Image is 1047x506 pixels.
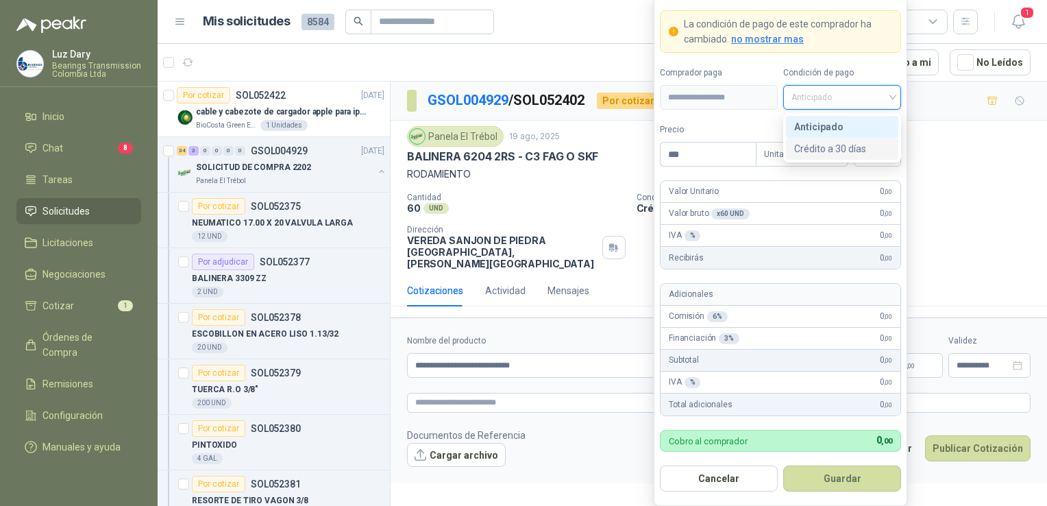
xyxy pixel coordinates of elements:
p: ESCOBILLON EN ACERO LISO 1.13/32 [192,328,338,341]
img: Company Logo [177,109,193,125]
p: Luz Dary [52,49,141,59]
div: Por cotizar [192,309,245,326]
span: 0 [880,398,892,411]
a: Negociaciones [16,261,141,287]
span: 0 [880,332,892,345]
p: Documentos de Referencia [407,428,526,443]
div: Por cotizar [192,420,245,437]
p: IVA [669,376,700,389]
span: 1 [118,300,133,311]
a: Tareas [16,167,141,193]
p: Total adicionales [669,398,732,411]
div: 4 GAL [192,453,223,464]
span: Órdenes de Compra [42,330,128,360]
div: 3 [188,146,199,156]
span: Configuración [42,408,103,423]
p: BALINERA 6204 2RS - C3 FAG O SKF [407,149,598,164]
span: 1 [1020,6,1035,19]
div: % [685,377,701,388]
label: Nombre del producto [407,335,752,348]
img: Company Logo [410,129,425,144]
div: 0 [223,146,234,156]
div: 34 [177,146,187,156]
span: 0 [880,185,892,198]
span: no mostrar mas [731,34,804,45]
p: Panela El Trébol [196,176,246,186]
a: Solicitudes [16,198,141,224]
div: 200 UND [192,398,232,409]
p: cable y cabezote de cargador apple para iphone [196,106,367,119]
span: 0 [880,310,892,323]
h1: Mis solicitudes [203,12,291,32]
a: Órdenes de Compra [16,324,141,365]
label: Condición de pago [783,67,901,80]
a: Cotizar1 [16,293,141,319]
span: ,00 [907,362,915,370]
span: ,00 [884,357,892,364]
div: Por cotizar [192,365,245,381]
span: 0 [880,354,892,367]
p: Condición de pago [637,193,1042,202]
label: Validez [948,335,1031,348]
p: Dirección [407,225,597,234]
span: ,00 [881,437,892,446]
button: Publicar Cotización [925,435,1031,461]
span: Chat [42,141,63,156]
p: Adicionales [669,288,713,301]
img: Logo peakr [16,16,86,33]
div: Por adjudicar [192,254,254,270]
span: Unitario [764,144,840,165]
a: Configuración [16,402,141,429]
span: 0 [880,229,892,242]
div: Actividad [485,283,526,298]
span: ,00 [884,254,892,262]
span: Inicio [42,109,64,124]
p: BioCosta Green Energy S.A.S [196,120,258,131]
p: Cantidad [407,193,626,202]
span: ,00 [884,378,892,386]
p: Comisión [669,310,728,323]
a: Inicio [16,104,141,130]
span: 0 [880,252,892,265]
div: Por cotizar [597,93,660,109]
p: SOL052375 [251,202,301,211]
span: ,00 [884,210,892,217]
p: SOL052381 [251,479,301,489]
p: La condición de pago de este comprador ha cambiado. [684,16,892,47]
label: Precio [660,123,756,136]
span: Cotizar [42,298,74,313]
div: Anticipado [786,116,898,138]
span: search [354,16,363,26]
span: Manuales y ayuda [42,439,121,455]
p: RODAMIENTO [407,167,1031,182]
div: Cotizaciones [407,283,463,298]
span: 0 [876,435,892,446]
button: Guardar [783,466,901,492]
p: 19 ago, 2025 [509,130,560,143]
p: Cobro al comprador [669,437,748,446]
a: Licitaciones [16,230,141,256]
button: No Leídos [950,49,1031,75]
div: x 60 UND [711,208,749,219]
div: % [685,230,701,241]
p: / SOL052402 [428,90,586,111]
div: 0 [235,146,245,156]
span: 0 [902,361,915,370]
span: 0 [880,376,892,389]
p: GSOL004929 [251,146,308,156]
p: Subtotal [669,354,699,367]
span: Tareas [42,172,73,187]
p: SOL052377 [260,257,310,267]
p: 60 [407,202,421,214]
div: UND [423,203,449,214]
img: Company Logo [17,51,43,77]
div: Por cotizar [177,87,230,104]
label: Comprador paga [660,67,778,80]
p: Recibirás [669,252,704,265]
p: NEUMATICO 17.00 X 20 VALVULA LARGA [192,217,353,230]
a: Por cotizarSOL052375NEUMATICO 17.00 X 20 VALVULA LARGA12 UND [158,193,390,248]
span: ,00 [884,188,892,195]
a: Remisiones [16,371,141,397]
div: Por cotizar [192,476,245,492]
div: Por cotizar [192,198,245,215]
